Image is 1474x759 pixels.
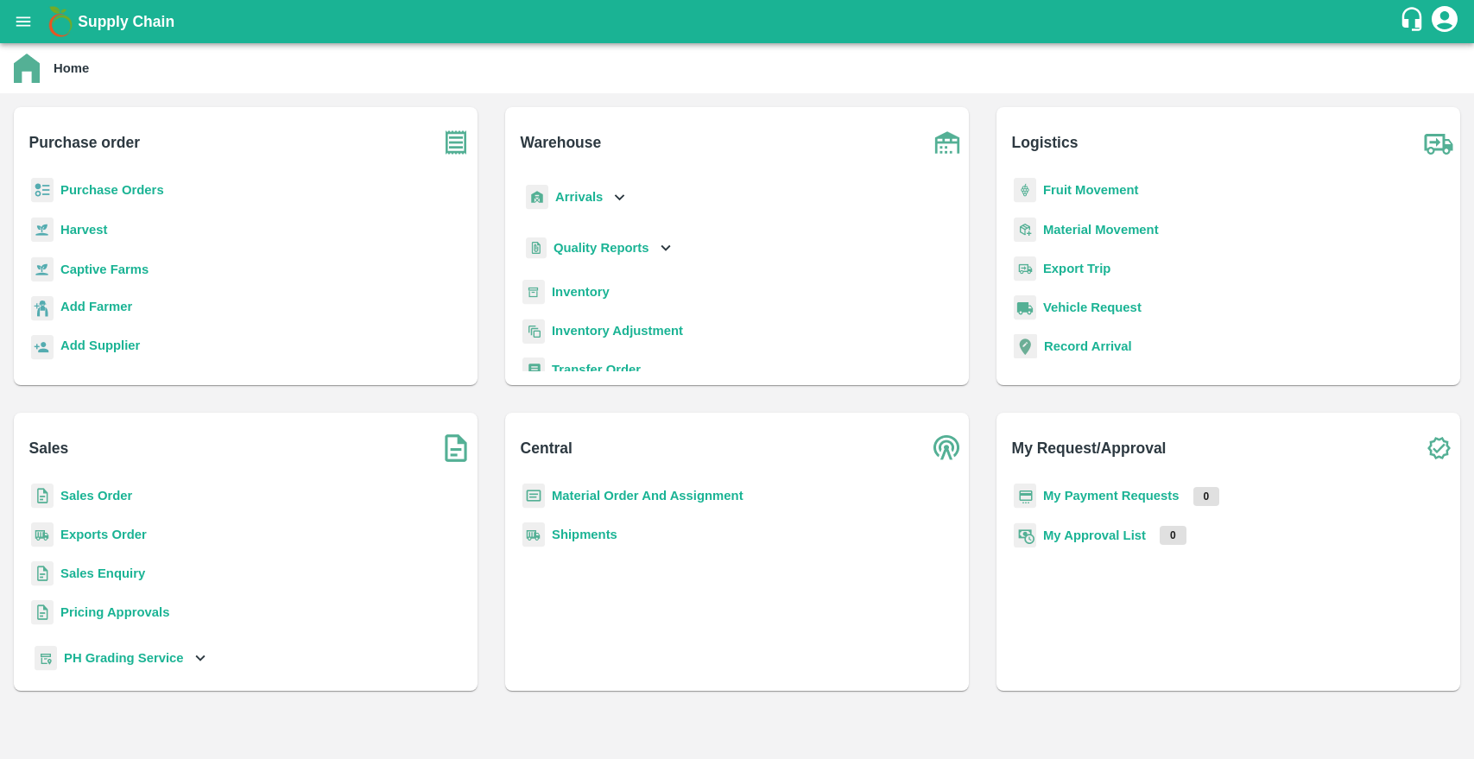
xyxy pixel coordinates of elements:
[31,217,54,243] img: harvest
[43,4,78,39] img: logo
[1014,256,1036,281] img: delivery
[1429,3,1460,40] div: account of current user
[521,436,573,460] b: Central
[522,280,545,305] img: whInventory
[60,223,107,237] a: Harvest
[522,484,545,509] img: centralMaterial
[31,600,54,625] img: sales
[1043,528,1146,542] a: My Approval List
[1014,178,1036,203] img: fruit
[1043,223,1159,237] a: Material Movement
[31,296,54,321] img: farmer
[1193,487,1220,506] p: 0
[1012,436,1167,460] b: My Request/Approval
[14,54,40,83] img: home
[3,2,43,41] button: open drawer
[78,13,174,30] b: Supply Chain
[31,256,54,282] img: harvest
[35,646,57,671] img: whTracker
[522,178,629,217] div: Arrivals
[926,427,969,470] img: central
[29,130,140,155] b: Purchase order
[60,338,140,352] b: Add Supplier
[552,528,617,541] a: Shipments
[522,231,675,266] div: Quality Reports
[1014,217,1036,243] img: material
[1014,484,1036,509] img: payment
[60,262,149,276] a: Captive Farms
[54,61,89,75] b: Home
[31,639,210,678] div: PH Grading Service
[1044,339,1132,353] a: Record Arrival
[522,319,545,344] img: inventory
[60,297,132,320] a: Add Farmer
[522,522,545,547] img: shipments
[552,324,683,338] a: Inventory Adjustment
[521,130,602,155] b: Warehouse
[1417,121,1460,164] img: truck
[60,528,147,541] a: Exports Order
[60,300,132,313] b: Add Farmer
[31,178,54,203] img: reciept
[31,484,54,509] img: sales
[522,357,545,383] img: whTransfer
[526,237,547,259] img: qualityReport
[1043,262,1110,275] a: Export Trip
[552,363,641,376] a: Transfer Order
[64,651,184,665] b: PH Grading Service
[1012,130,1079,155] b: Logistics
[31,335,54,360] img: supplier
[552,285,610,299] a: Inventory
[926,121,969,164] img: warehouse
[1014,295,1036,320] img: vehicle
[60,183,164,197] a: Purchase Orders
[1417,427,1460,470] img: check
[29,436,69,460] b: Sales
[31,561,54,586] img: sales
[554,241,649,255] b: Quality Reports
[1160,526,1186,545] p: 0
[434,427,478,470] img: soSales
[31,522,54,547] img: shipments
[60,336,140,359] a: Add Supplier
[60,566,145,580] a: Sales Enquiry
[1043,183,1139,197] a: Fruit Movement
[526,185,548,210] img: whArrival
[78,9,1399,34] a: Supply Chain
[1014,522,1036,548] img: approval
[434,121,478,164] img: purchase
[555,190,603,204] b: Arrivals
[1043,300,1142,314] a: Vehicle Request
[1014,334,1037,358] img: recordArrival
[60,489,132,503] a: Sales Order
[1399,6,1429,37] div: customer-support
[1043,489,1180,503] a: My Payment Requests
[552,489,743,503] a: Material Order And Assignment
[60,605,169,619] a: Pricing Approvals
